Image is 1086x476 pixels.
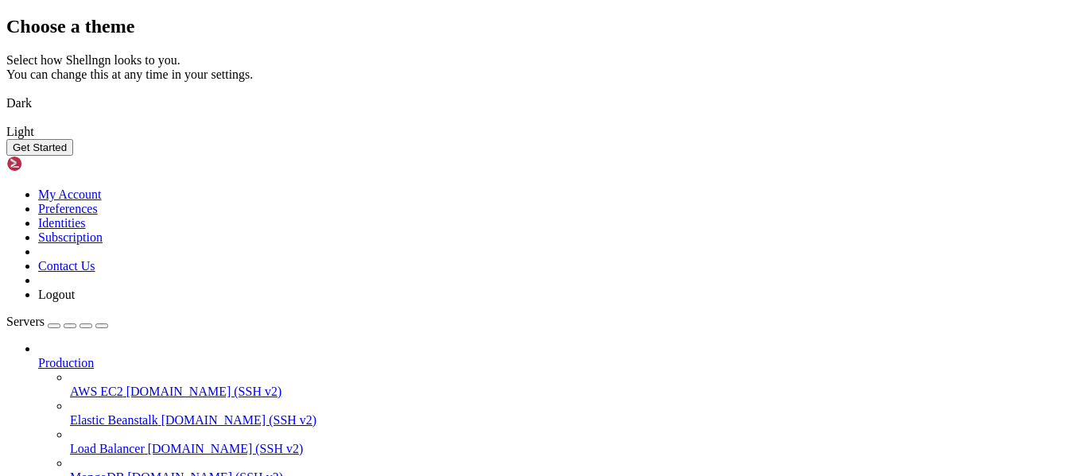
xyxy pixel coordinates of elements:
[70,370,1080,399] li: AWS EC2 [DOMAIN_NAME] (SSH v2)
[38,230,103,244] a: Subscription
[6,16,1080,37] h2: Choose a theme
[6,53,1080,82] div: Select how Shellngn looks to you. You can change this at any time in your settings.
[38,356,94,370] span: Production
[70,413,158,427] span: Elastic Beanstalk
[38,259,95,273] a: Contact Us
[70,413,1080,428] a: Elastic Beanstalk [DOMAIN_NAME] (SSH v2)
[38,356,1080,370] a: Production
[38,288,75,301] a: Logout
[70,442,1080,456] a: Load Balancer [DOMAIN_NAME] (SSH v2)
[161,413,317,427] span: [DOMAIN_NAME] (SSH v2)
[70,442,145,455] span: Load Balancer
[70,385,1080,399] a: AWS EC2 [DOMAIN_NAME] (SSH v2)
[70,399,1080,428] li: Elastic Beanstalk [DOMAIN_NAME] (SSH v2)
[38,188,102,201] a: My Account
[6,156,98,172] img: Shellngn
[38,202,98,215] a: Preferences
[38,216,86,230] a: Identities
[6,96,1080,110] div: Dark
[6,315,108,328] a: Servers
[6,125,1080,139] div: Light
[126,385,282,398] span: [DOMAIN_NAME] (SSH v2)
[6,315,45,328] span: Servers
[70,385,123,398] span: AWS EC2
[70,428,1080,456] li: Load Balancer [DOMAIN_NAME] (SSH v2)
[148,442,304,455] span: [DOMAIN_NAME] (SSH v2)
[6,139,73,156] button: Get Started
